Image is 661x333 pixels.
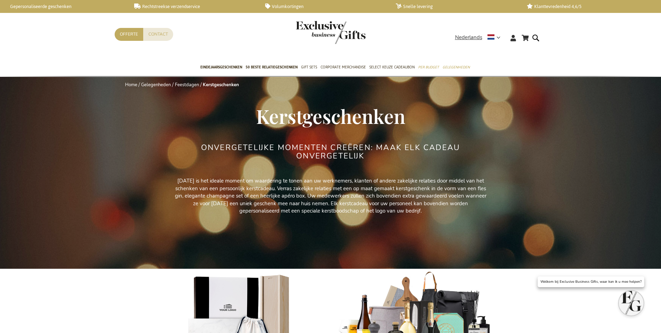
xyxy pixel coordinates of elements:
a: Gelegenheden [443,59,470,76]
strong: Kerstgeschenken [203,82,239,88]
span: Nederlands [455,34,482,42]
a: Gepersonaliseerde geschenken [3,3,123,9]
a: store logo [296,21,331,44]
img: Exclusive Business gifts logo [296,21,366,44]
span: Per Budget [418,64,439,71]
span: Corporate Merchandise [321,64,366,71]
span: Select Keuze Cadeaubon [369,64,415,71]
a: Per Budget [418,59,439,76]
a: Feestdagen [175,82,199,88]
a: Gift Sets [301,59,317,76]
h2: ONVERGETELIJKE MOMENTEN CREËREN: MAAK ELK CADEAU ONVERGETELIJK [200,143,461,160]
span: 50 beste relatiegeschenken [246,64,298,71]
span: Gift Sets [301,64,317,71]
a: Home [125,82,137,88]
a: Volumkortingen [265,3,385,9]
a: Rechtstreekse verzendservice [134,3,254,9]
p: [DATE] is het ideale moment om waardering te tonen aan uw werknemers, klanten of andere zakelijke... [174,177,487,215]
span: Gelegenheden [443,64,470,71]
a: Snelle levering [396,3,515,9]
span: Kerstgeschenken [256,103,405,129]
span: Eindejaarsgeschenken [200,64,242,71]
a: Offerte [115,28,143,41]
a: Contact [143,28,173,41]
a: Select Keuze Cadeaubon [369,59,415,76]
a: 50 beste relatiegeschenken [246,59,298,76]
a: Corporate Merchandise [321,59,366,76]
a: Eindejaarsgeschenken [200,59,242,76]
a: Gelegenheden [141,82,171,88]
a: Klanttevredenheid 4,6/5 [527,3,646,9]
